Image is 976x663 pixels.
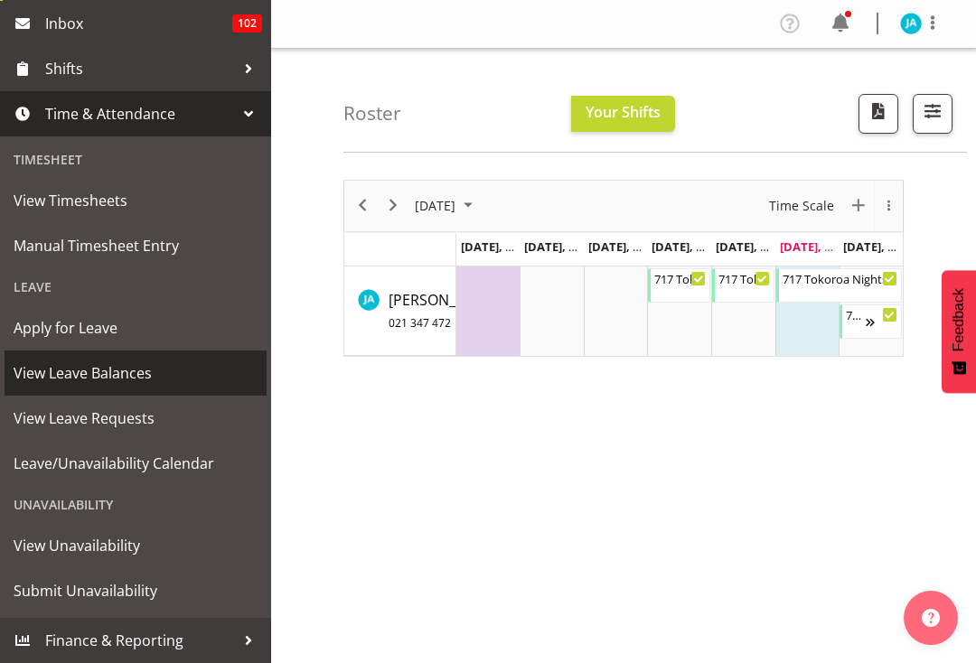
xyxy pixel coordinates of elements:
[14,577,258,604] span: Submit Unavailability
[847,194,871,217] button: New Event
[654,269,706,287] div: 717 Tokoroa Dayshift
[45,55,235,82] span: Shifts
[776,268,902,303] div: Jeff Anderson"s event - 717 Tokoroa Nightshift Begin From Saturday, September 27, 2025 at 4:45:00...
[45,100,235,127] span: Time & Attendance
[14,360,258,387] span: View Leave Balances
[5,178,267,223] a: View Timesheets
[389,315,451,331] span: 021 347 472
[343,180,904,357] div: Timeline Week of September 27, 2025
[524,238,606,255] span: [DATE], [DATE]
[942,270,976,393] button: Feedback - Show survey
[913,94,953,134] button: Filter Shifts
[14,450,258,477] span: Leave/Unavailability Calendar
[652,238,734,255] span: [DATE], [DATE]
[951,288,967,351] span: Feedback
[648,268,710,303] div: Jeff Anderson"s event - 717 Tokoroa Dayshift Begin From Thursday, September 25, 2025 at 6:30:00 A...
[874,181,903,231] div: overflow
[843,238,925,255] span: [DATE], [DATE]
[351,194,375,217] button: Previous
[456,266,903,356] table: Timeline Week of September 27, 2025
[5,350,267,396] a: View Leave Balances
[922,609,940,627] img: help-xxl-2.png
[347,181,378,231] div: previous period
[846,305,866,323] div: 717 Tokoroa Nightshift
[14,405,258,432] span: View Leave Requests
[5,396,267,441] a: View Leave Requests
[571,96,675,132] button: Your Shifts
[900,13,922,34] img: jeff-anderson10294.jpg
[766,194,838,217] button: Time Scale
[588,238,671,255] span: [DATE], [DATE]
[840,304,902,339] div: Jeff Anderson"s event - 717 Tokoroa Nightshift Begin From Sunday, September 28, 2025 at 4:45:00 P...
[45,10,232,37] span: Inbox
[45,627,235,654] span: Finance & Reporting
[343,103,401,124] h4: Roster
[5,523,267,568] a: View Unavailability
[408,181,483,231] div: September 2025
[586,102,661,122] span: Your Shifts
[14,232,258,259] span: Manual Timesheet Entry
[5,441,267,486] a: Leave/Unavailability Calendar
[767,194,836,217] span: Time Scale
[5,223,267,268] a: Manual Timesheet Entry
[378,181,408,231] div: next period
[859,94,898,134] button: Download a PDF of the roster according to the set date range.
[780,238,862,255] span: [DATE], [DATE]
[14,314,258,341] span: Apply for Leave
[389,289,501,332] a: [PERSON_NAME]021 347 472
[5,305,267,350] a: Apply for Leave
[718,269,770,287] div: 717 Tokoroa Dayshift
[14,532,258,559] span: View Unavailability
[381,194,406,217] button: Next
[716,238,798,255] span: [DATE], [DATE]
[389,290,501,331] span: [PERSON_NAME]
[413,194,457,217] span: [DATE]
[5,486,267,523] div: Unavailability
[5,568,267,613] a: Submit Unavailability
[461,238,543,255] span: [DATE], [DATE]
[14,187,258,214] span: View Timesheets
[412,194,481,217] button: September 2025
[5,141,267,178] div: Timesheet
[5,268,267,305] div: Leave
[232,14,262,33] span: 102
[783,269,897,287] div: 717 Tokoroa Nightshift
[344,266,456,356] td: Jeff Anderson resource
[712,268,774,303] div: Jeff Anderson"s event - 717 Tokoroa Dayshift Begin From Friday, September 26, 2025 at 6:30:00 AM ...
